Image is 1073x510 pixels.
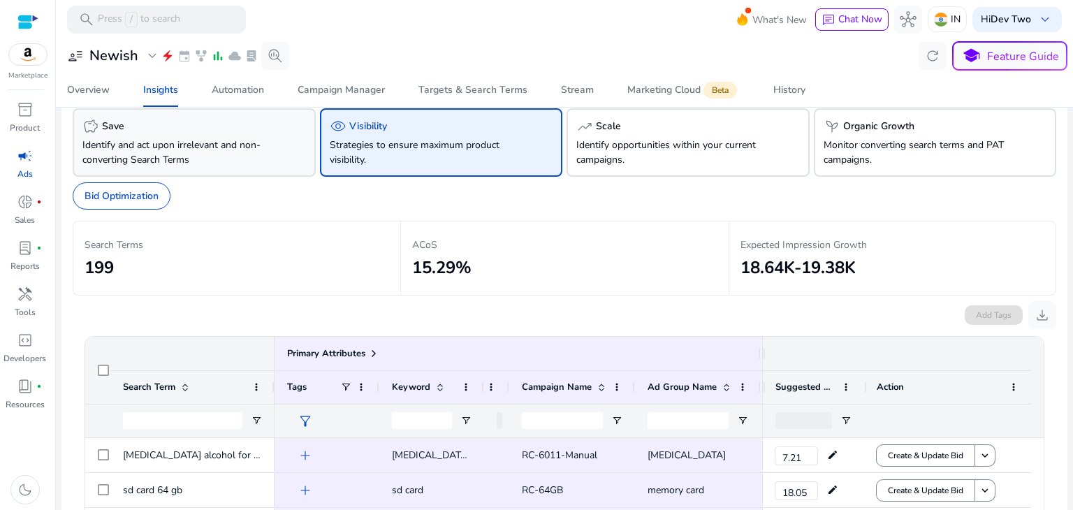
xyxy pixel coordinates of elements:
[9,44,47,65] img: amazon.svg
[17,147,34,164] span: campaign
[298,85,385,95] div: Campaign Manager
[740,238,1044,252] p: Expected Impression Growth
[822,13,835,27] span: chat
[773,85,805,95] div: History
[775,381,836,393] span: Suggested Bid
[981,15,1031,24] p: Hi
[412,258,717,278] h2: 15.29%
[576,118,593,135] span: trending_up
[737,415,748,426] button: Open Filter Menu
[522,381,592,393] span: Campaign Name
[67,85,110,95] div: Overview
[991,13,1031,26] b: Dev Two
[17,286,34,303] span: handyman
[17,194,34,210] span: donut_small
[1037,11,1053,28] span: keyboard_arrow_down
[3,352,46,365] p: Developers
[287,381,307,393] span: Tags
[36,199,42,205] span: fiber_manual_record
[951,7,961,31] p: IN
[522,449,597,462] span: RC-6011-Manual
[752,8,807,32] span: What's New
[900,11,917,28] span: hub
[123,381,175,393] span: Search Term
[17,168,33,180] p: Ads
[952,41,1067,71] button: schoolFeature Guide
[979,449,991,462] mat-icon: keyboard_arrow_down
[876,444,975,467] button: Create & Update Bid
[460,415,472,426] button: Open Filter Menu
[418,85,527,95] div: Targets & Search Terms
[36,384,42,389] span: fiber_manual_record
[392,449,504,462] span: [MEDICAL_DATA] alcohol
[888,450,963,461] span: Create & Update Bid
[987,48,1059,65] p: Feature Guide
[6,398,45,411] p: Resources
[123,483,182,497] span: sd card 64 gb
[98,12,180,27] p: Press to search
[78,11,95,28] span: search
[36,245,42,251] span: fiber_manual_record
[85,238,389,252] p: Search Terms
[1034,307,1051,323] span: download
[330,118,346,135] span: visibility
[17,332,34,349] span: code_blocks
[144,48,161,64] span: expand_more
[876,479,975,502] button: Create & Update Bid
[648,449,726,462] span: [MEDICAL_DATA]
[8,71,48,81] p: Marketplace
[596,121,621,133] h5: Scale
[251,415,262,426] button: Open Filter Menu
[212,85,264,95] div: Automation
[843,121,914,133] h5: Organic Growth
[10,260,40,272] p: Reports
[123,449,289,462] span: [MEDICAL_DATA] alcohol for cleaning
[740,258,1044,278] h2: 18.64K-19.38K
[85,258,389,278] h2: 199
[561,85,594,95] div: Stream
[888,485,963,496] span: Create & Update Bid
[827,449,838,460] mat-icon: edit
[161,49,175,63] span: electric_bolt
[297,447,314,464] span: add
[143,85,178,95] div: Insights
[82,118,99,135] span: savings
[82,138,268,167] p: Identify and act upon irrelevant and non-converting Search Terms
[815,8,889,31] button: chatChat Now
[627,85,740,96] div: Marketing Cloud
[838,13,882,26] span: Chat Now
[392,381,430,393] span: Keyword
[412,238,717,252] p: ACoS
[522,483,563,497] span: RC-64GB
[824,138,1009,167] p: Monitor converting search terms and PAT campaigns.
[17,240,34,256] span: lab_profile
[934,13,948,27] img: in.svg
[125,12,138,27] span: /
[924,48,941,64] span: refresh
[349,121,387,133] h5: Visibility
[177,49,191,63] span: event
[17,378,34,395] span: book_4
[17,101,34,118] span: inventory_2
[840,415,852,426] button: Open Filter Menu
[877,381,904,393] span: Action
[648,483,704,497] span: memory card
[10,122,40,134] p: Product
[703,82,737,99] span: Beta
[919,42,947,70] button: refresh
[85,189,159,203] p: Bid Optimization
[775,446,818,465] p: 7.21
[194,49,208,63] span: family_history
[611,415,622,426] button: Open Filter Menu
[297,482,314,499] span: add
[824,118,840,135] span: psychiatry
[522,412,603,429] input: Campaign Name Filter Input
[576,138,762,167] p: Identify opportunities within your current campaigns.
[648,412,729,429] input: Ad Group Name Filter Input
[775,481,818,500] p: 18.05
[979,484,991,497] mat-icon: keyboard_arrow_down
[211,49,225,63] span: bar_chart
[89,48,138,64] h3: Newish
[1028,301,1056,329] button: download
[297,413,314,430] span: filter_alt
